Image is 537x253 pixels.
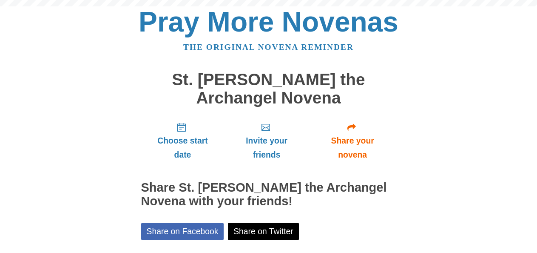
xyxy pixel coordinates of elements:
[318,134,388,162] span: Share your novena
[141,223,224,240] a: Share on Facebook
[224,115,309,166] a: Invite your friends
[233,134,300,162] span: Invite your friends
[141,181,396,208] h2: Share St. [PERSON_NAME] the Archangel Novena with your friends!
[150,134,216,162] span: Choose start date
[141,115,224,166] a: Choose start date
[183,43,354,52] a: The original novena reminder
[141,71,396,107] h1: St. [PERSON_NAME] the Archangel Novena
[139,6,398,37] a: Pray More Novenas
[228,223,299,240] a: Share on Twitter
[309,115,396,166] a: Share your novena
